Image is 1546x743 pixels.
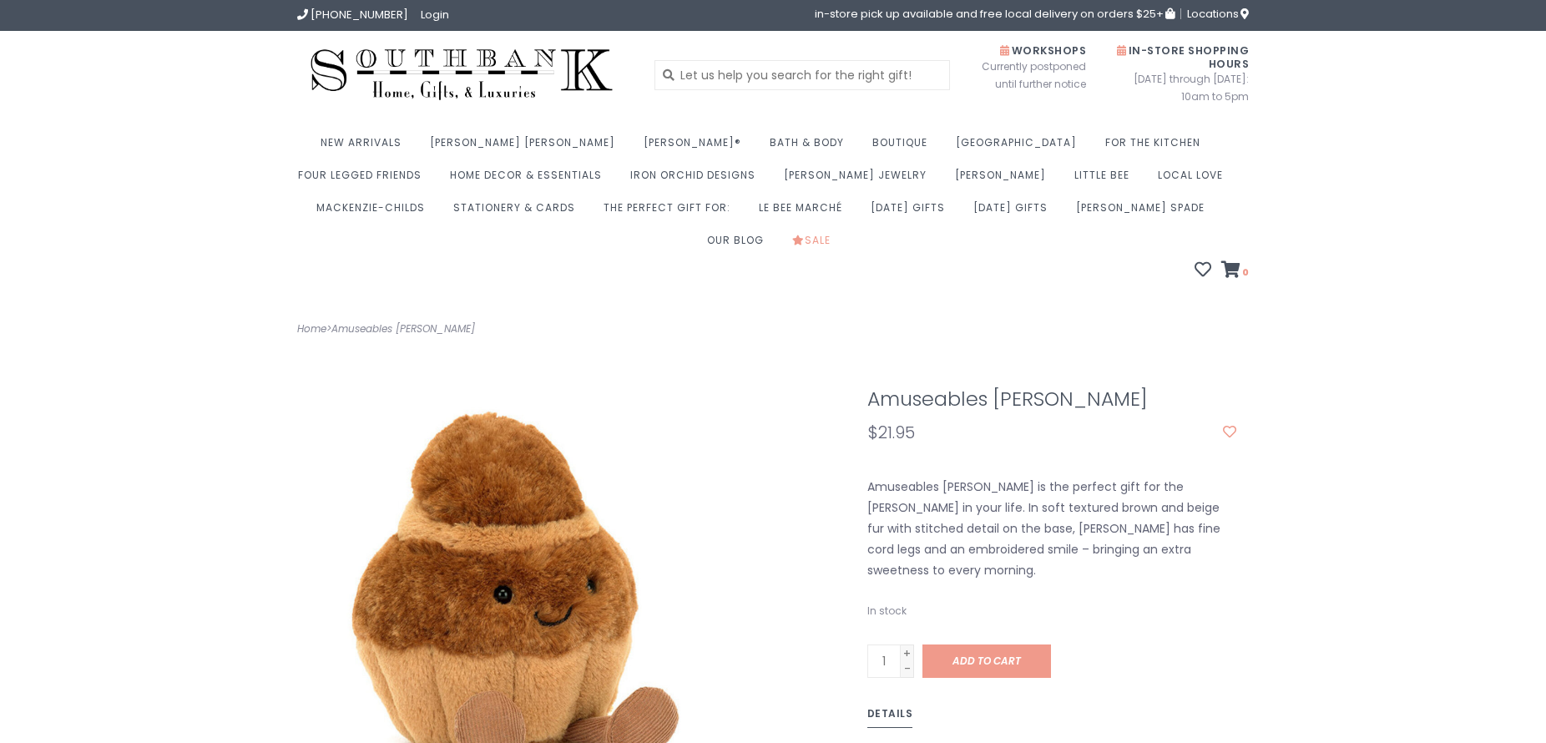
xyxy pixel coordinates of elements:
span: [PHONE_NUMBER] [311,7,408,23]
a: Amuseables [PERSON_NAME] [331,321,475,336]
span: Locations [1187,6,1249,22]
a: 0 [1221,263,1249,280]
a: Boutique [872,131,936,164]
a: Little Bee [1074,164,1138,196]
a: The perfect gift for: [604,196,739,229]
span: In stock [867,604,907,618]
span: 0 [1240,265,1249,279]
span: in-store pick up available and free local delivery on orders $25+ [815,8,1175,19]
span: $21.95 [867,421,915,444]
a: Le Bee Marché [759,196,851,229]
a: Home Decor & Essentials [450,164,610,196]
div: > [285,320,773,338]
a: Sale [792,229,839,261]
h1: Amuseables [PERSON_NAME] [867,388,1237,410]
a: Bath & Body [770,131,852,164]
a: Login [421,7,449,23]
a: + [901,645,914,660]
a: For the Kitchen [1105,131,1209,164]
a: [PERSON_NAME] Spade [1076,196,1213,229]
a: MacKenzie-Childs [316,196,433,229]
a: [PERSON_NAME] [955,164,1054,196]
a: Local Love [1158,164,1231,196]
a: Four Legged Friends [298,164,430,196]
a: Stationery & Cards [453,196,584,229]
a: [PERSON_NAME] [PERSON_NAME] [430,131,624,164]
img: Southbank Gift Company -- Home, Gifts, and Luxuries [297,43,626,106]
span: Currently postponed until further notice [961,58,1086,93]
a: - [901,660,914,675]
a: Add to wishlist [1223,424,1236,441]
a: Add to cart [922,644,1051,678]
a: [PERSON_NAME] Jewelry [784,164,935,196]
span: Add to cart [952,654,1021,668]
span: In-Store Shopping Hours [1117,43,1249,71]
a: Iron Orchid Designs [630,164,764,196]
input: Let us help you search for the right gift! [654,60,951,90]
span: [DATE] through [DATE]: 10am to 5pm [1111,70,1249,105]
a: [GEOGRAPHIC_DATA] [956,131,1085,164]
div: Amuseables [PERSON_NAME] is the perfect gift for the [PERSON_NAME] in your life. In soft textured... [855,477,1250,582]
a: [DATE] Gifts [871,196,953,229]
a: Details [867,705,913,728]
a: [PERSON_NAME]® [644,131,750,164]
a: Home [297,321,326,336]
a: [DATE] Gifts [973,196,1056,229]
a: Our Blog [707,229,772,261]
a: Locations [1180,8,1249,19]
a: New Arrivals [321,131,410,164]
span: Workshops [1000,43,1086,58]
a: [PHONE_NUMBER] [297,7,408,23]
